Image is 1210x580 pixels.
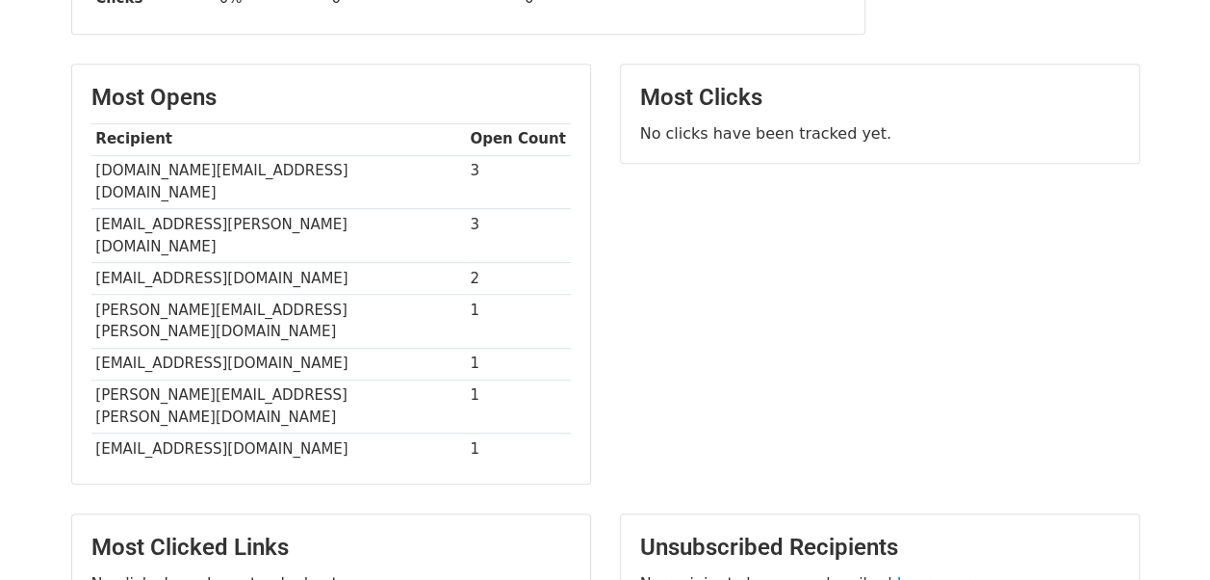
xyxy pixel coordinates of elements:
[91,534,571,562] h3: Most Clicked Links
[91,348,466,380] td: [EMAIL_ADDRESS][DOMAIN_NAME]
[91,380,466,434] td: [PERSON_NAME][EMAIL_ADDRESS][PERSON_NAME][DOMAIN_NAME]
[91,155,466,209] td: [DOMAIN_NAME][EMAIL_ADDRESS][DOMAIN_NAME]
[466,262,571,294] td: 2
[466,434,571,465] td: 1
[640,123,1120,144] p: No clicks have been tracked yet.
[91,84,571,112] h3: Most Opens
[91,434,466,465] td: [EMAIL_ADDRESS][DOMAIN_NAME]
[466,294,571,348] td: 1
[466,209,571,263] td: 3
[640,534,1120,562] h3: Unsubscribed Recipients
[640,84,1120,112] h3: Most Clicks
[1114,488,1210,580] iframe: Chat Widget
[466,155,571,209] td: 3
[466,380,571,434] td: 1
[466,123,571,155] th: Open Count
[466,348,571,380] td: 1
[91,209,466,263] td: [EMAIL_ADDRESS][PERSON_NAME][DOMAIN_NAME]
[91,294,466,348] td: [PERSON_NAME][EMAIL_ADDRESS][PERSON_NAME][DOMAIN_NAME]
[91,123,466,155] th: Recipient
[91,262,466,294] td: [EMAIL_ADDRESS][DOMAIN_NAME]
